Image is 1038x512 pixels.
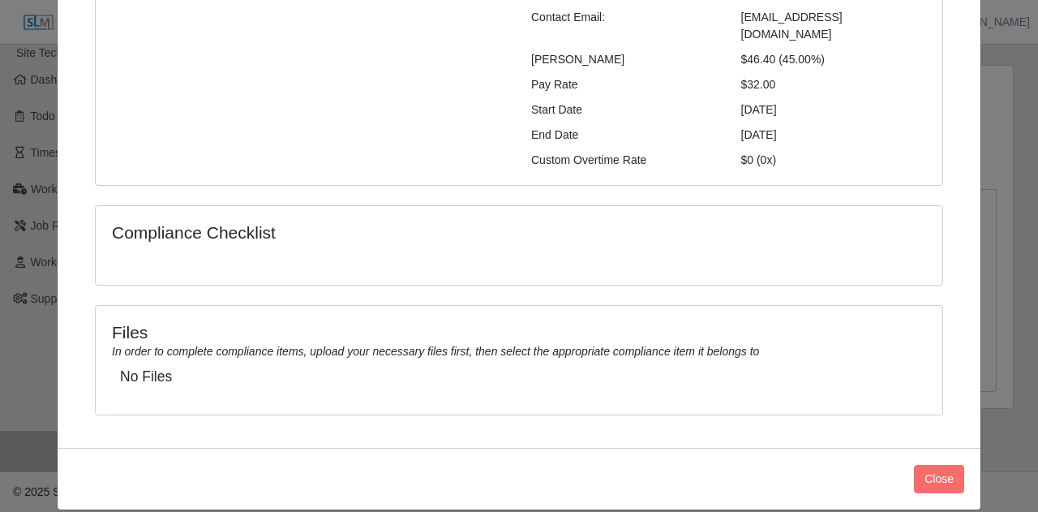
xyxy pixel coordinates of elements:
[741,153,777,166] span: $0 (0x)
[729,76,939,93] div: $32.00
[729,101,939,118] div: [DATE]
[519,76,729,93] div: Pay Rate
[519,51,729,68] div: [PERSON_NAME]
[519,127,729,144] div: End Date
[112,222,646,243] h4: Compliance Checklist
[914,465,964,493] button: Close
[519,152,729,169] div: Custom Overtime Rate
[120,368,918,385] h5: No Files
[519,101,729,118] div: Start Date
[112,345,759,358] i: In order to complete compliance items, upload your necessary files first, then select the appropr...
[729,51,939,68] div: $46.40 (45.00%)
[112,322,926,342] h4: Files
[741,128,777,141] span: [DATE]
